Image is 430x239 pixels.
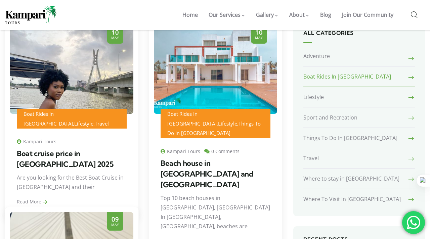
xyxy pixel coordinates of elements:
span: May [255,36,263,40]
a: Boat Rides In [GEOGRAPHIC_DATA] [24,110,73,127]
span: About [289,11,305,18]
a: Travel [303,148,415,169]
span: Kampari Tours [17,138,56,145]
img: Beach house in ilashe beach and tarkwa bay [154,25,277,114]
div: 'Chat [402,211,425,234]
span: 10 [111,29,119,36]
a: Travel [95,120,109,127]
span: , , [167,110,261,137]
span: May [111,223,119,227]
a: Lifestyle [303,87,415,107]
a: Things To Do In [GEOGRAPHIC_DATA] [303,128,415,148]
span: 0 Comments [204,148,240,154]
span: Home [182,11,198,18]
span: Our Services [209,11,241,18]
span: 10 [255,29,263,36]
span: Blog [320,11,331,18]
a: Boat Rides In [GEOGRAPHIC_DATA] [303,67,415,87]
img: Home [5,6,57,24]
span: 09 [111,216,119,223]
a: Lifestyle [74,120,93,127]
span: Join Our Community [342,11,393,18]
a: Sport and Recreation [303,108,415,128]
a: Beach house in [GEOGRAPHIC_DATA] and [GEOGRAPHIC_DATA] [161,158,254,189]
span: May [111,36,119,40]
a: Where To Visit In [GEOGRAPHIC_DATA] [303,189,415,209]
a: Lifestyle [218,120,237,127]
img: Boat cruise price in Lekki 2025 [10,25,133,114]
a: Boat Rides In [GEOGRAPHIC_DATA] [167,110,217,127]
div: Are you looking for the Best Boat Cruise in [GEOGRAPHIC_DATA] and their [17,173,127,197]
a: Read More [17,198,47,205]
div: Top 10 beach houses in [GEOGRAPHIC_DATA], [GEOGRAPHIC_DATA] In [GEOGRAPHIC_DATA], [GEOGRAPHIC_DAT... [161,193,270,236]
span: Kampari Tours [161,148,200,154]
span: , , [24,110,109,127]
a: Adventure [303,50,415,66]
a: Boat cruise price in [GEOGRAPHIC_DATA] 2025 [17,149,114,169]
h5: All Categories [303,30,415,43]
a: Where to stay in [GEOGRAPHIC_DATA] [303,169,415,189]
span: Gallery [256,11,274,18]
